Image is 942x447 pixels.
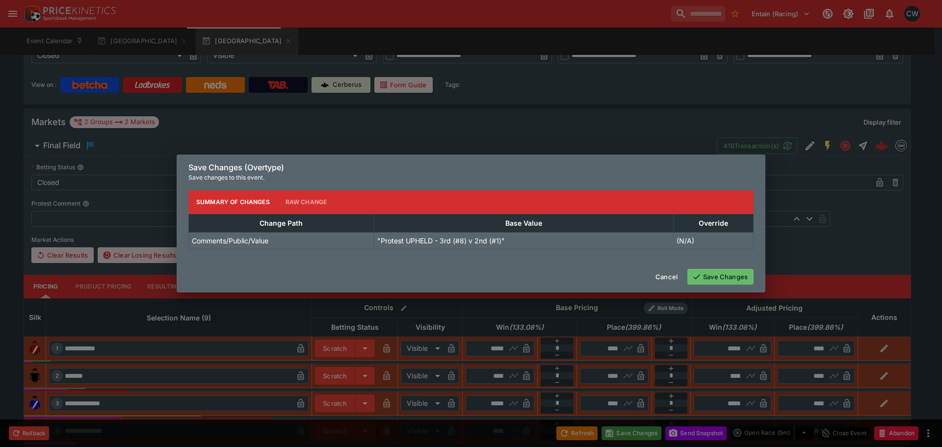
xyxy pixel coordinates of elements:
button: Raw Change [278,190,335,214]
td: (N/A) [673,232,753,249]
p: Comments/Public/Value [192,236,268,246]
h6: Save Changes (Overtype) [188,162,754,173]
th: Change Path [189,214,374,232]
p: Save changes to this event. [188,173,754,183]
button: Save Changes [687,269,754,285]
button: Cancel [650,269,683,285]
button: Summary of Changes [188,190,278,214]
td: "Protest UPHELD - 3rd (#8) v 2nd (#1)" [374,232,673,249]
th: Override [673,214,753,232]
th: Base Value [374,214,673,232]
